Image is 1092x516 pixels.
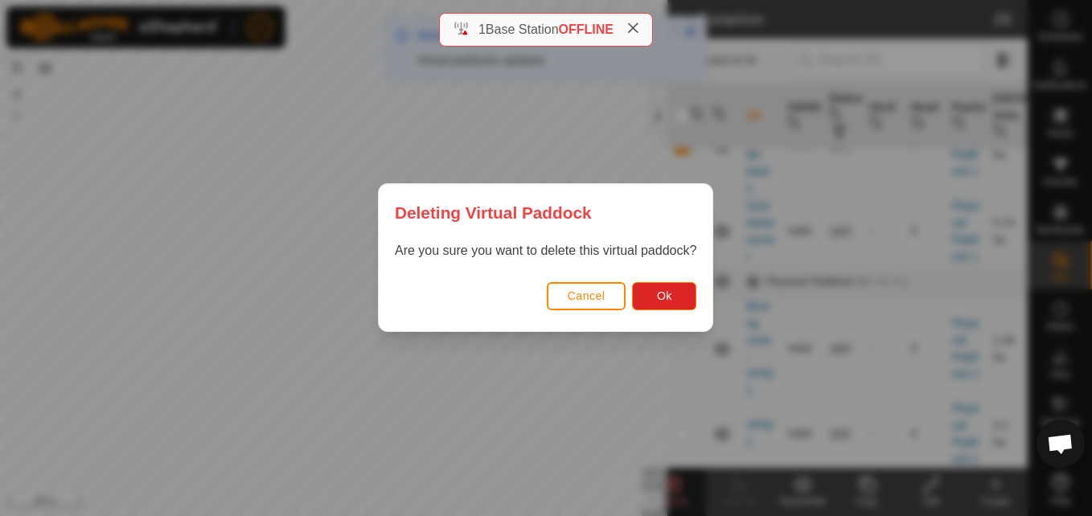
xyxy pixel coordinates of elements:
[395,200,592,225] span: Deleting Virtual Paddock
[486,23,559,36] span: Base Station
[547,282,626,310] button: Cancel
[478,23,486,36] span: 1
[633,282,697,310] button: Ok
[559,23,614,36] span: OFFLINE
[1037,420,1085,468] div: Open chat
[568,290,606,303] span: Cancel
[395,242,696,261] p: Are you sure you want to delete this virtual paddock?
[657,290,672,303] span: Ok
